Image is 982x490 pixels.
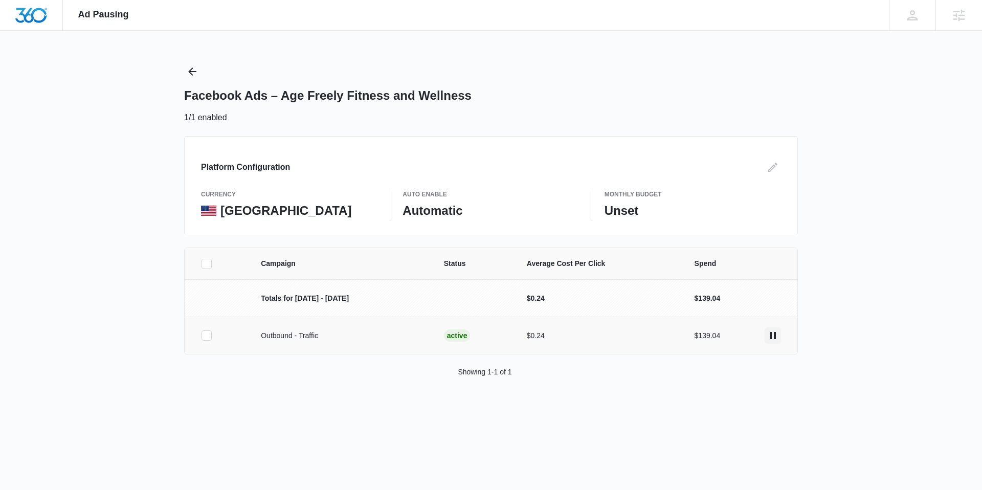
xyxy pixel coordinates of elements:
div: Keywords by Traffic [113,60,172,67]
img: tab_domain_overview_orange.svg [28,59,36,68]
button: actions.pause [765,327,781,344]
img: tab_keywords_by_traffic_grey.svg [102,59,110,68]
p: $139.04 [695,293,721,304]
div: Active [444,329,471,342]
p: 1/1 enabled [184,112,227,124]
p: Outbound - Traffic [261,330,419,341]
span: Average Cost Per Click [527,258,670,269]
p: $139.04 [695,330,721,341]
span: Status [444,258,502,269]
h3: Platform Configuration [201,161,290,173]
img: website_grey.svg [16,27,25,35]
p: Unset [605,203,781,218]
div: Domain: [DOMAIN_NAME] [27,27,113,35]
p: Totals for [DATE] - [DATE] [261,293,419,304]
button: Back [184,63,200,80]
span: Spend [695,258,781,269]
p: $0.24 [527,330,670,341]
p: Automatic [403,203,579,218]
span: Campaign [261,258,419,269]
h1: Facebook Ads – Age Freely Fitness and Wellness [184,88,472,103]
p: Monthly Budget [605,190,781,199]
p: Showing 1-1 of 1 [458,367,511,377]
button: Edit [765,159,781,175]
img: United States [201,206,216,216]
p: currency [201,190,377,199]
div: Domain Overview [39,60,92,67]
p: $0.24 [527,293,670,304]
div: v 4.0.25 [29,16,50,25]
p: Auto Enable [403,190,579,199]
span: Ad Pausing [78,9,129,20]
p: [GEOGRAPHIC_DATA] [220,203,351,218]
img: logo_orange.svg [16,16,25,25]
